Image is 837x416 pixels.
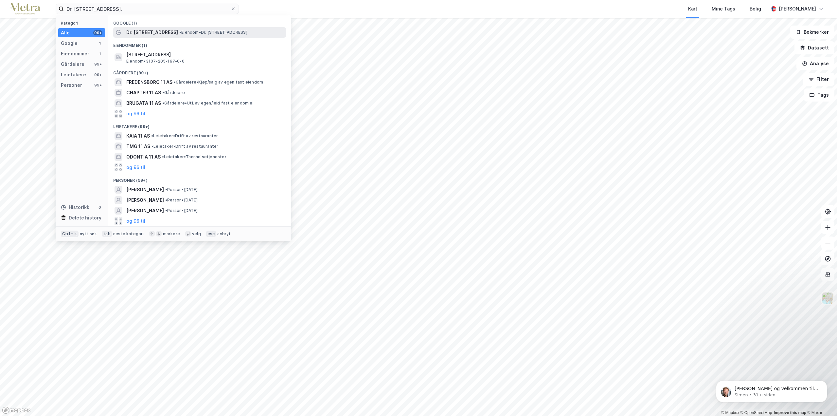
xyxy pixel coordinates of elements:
div: tab [102,231,112,237]
button: og 96 til [126,217,145,225]
span: • [165,208,167,213]
div: Ctrl + k [61,231,79,237]
span: • [174,80,176,85]
span: [PERSON_NAME] [126,207,164,215]
span: Gårdeiere • Utl. av egen/leid fast eiendom el. [162,101,255,106]
div: markere [163,231,180,236]
div: Personer [61,81,82,89]
input: Søk på adresse, matrikkel, gårdeiere, leietakere eller personer [64,4,231,14]
div: Google (1) [108,15,291,27]
div: Kart [688,5,697,13]
span: Person • [DATE] [165,198,198,203]
span: [PERSON_NAME] [126,186,164,194]
span: Eiendom • 3107-205-197-0-0 [126,59,185,64]
div: Google [61,39,78,47]
div: 99+ [93,83,102,88]
img: Z [822,292,834,304]
span: ODONTIA 11 AS [126,153,161,161]
span: • [162,154,164,159]
div: Alle [61,29,70,37]
a: Improve this map [774,410,806,415]
div: Historikk [61,203,89,211]
span: KAIA 11 AS [126,132,150,140]
span: CHAPTER 11 AS [126,89,161,97]
span: Dr. [STREET_ADDRESS] [126,28,178,36]
div: Mine Tags [712,5,735,13]
a: OpenStreetMap [740,410,772,415]
img: metra-logo.256734c3b2bbffee19d4.png [10,3,40,15]
button: Filter [803,73,834,86]
div: Gårdeiere [61,60,84,68]
span: FREDENSBORG 11 AS [126,78,172,86]
div: Eiendommer [61,50,89,58]
span: • [162,101,164,105]
div: 0 [97,205,102,210]
span: Gårdeiere [162,90,185,95]
span: Leietaker • Drift av restauranter [151,133,218,139]
span: • [151,144,153,149]
div: 99+ [93,30,102,35]
div: 99+ [93,72,102,77]
span: Eiendom • Dr. [STREET_ADDRESS] [179,30,247,35]
div: 1 [97,51,102,56]
button: Datasett [794,41,834,54]
a: Mapbox [721,410,739,415]
div: Leietakere (99+) [108,119,291,131]
div: Eiendommer (1) [108,38,291,49]
div: esc [206,231,216,237]
span: Leietaker • Tannhelsetjenester [162,154,226,160]
span: Person • [DATE] [165,187,198,192]
button: Analyse [796,57,834,70]
iframe: Intercom notifications melding [706,367,837,413]
span: [PERSON_NAME] [126,196,164,204]
span: [PERSON_NAME] og velkommen til Newsec Maps, [PERSON_NAME] det er du lurer på så er det bare å ta ... [28,19,112,50]
span: • [165,187,167,192]
span: TMG 11 AS [126,142,150,150]
div: neste kategori [113,231,144,236]
span: • [151,133,153,138]
span: Gårdeiere • Kjøp/salg av egen fast eiendom [174,80,263,85]
p: Message from Simen, sent 31 u siden [28,25,113,31]
div: 99+ [93,62,102,67]
div: Gårdeiere (99+) [108,65,291,77]
span: • [165,198,167,202]
span: Leietaker • Drift av restauranter [151,144,218,149]
div: Leietakere [61,71,86,79]
div: [PERSON_NAME] [779,5,816,13]
div: Delete history [69,214,101,222]
div: velg [192,231,201,236]
button: Tags [804,88,834,102]
span: Person • [DATE] [165,208,198,213]
div: avbryt [217,231,231,236]
div: nytt søk [80,231,97,236]
div: Bolig [750,5,761,13]
button: og 96 til [126,110,145,118]
button: og 96 til [126,163,145,171]
div: Kategori [61,21,105,26]
span: BRUGATA 11 AS [126,99,161,107]
a: Mapbox homepage [2,407,31,414]
div: 1 [97,41,102,46]
div: Personer (99+) [108,173,291,184]
span: • [162,90,164,95]
span: [STREET_ADDRESS] [126,51,283,59]
button: Bokmerker [790,26,834,39]
span: • [179,30,181,35]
